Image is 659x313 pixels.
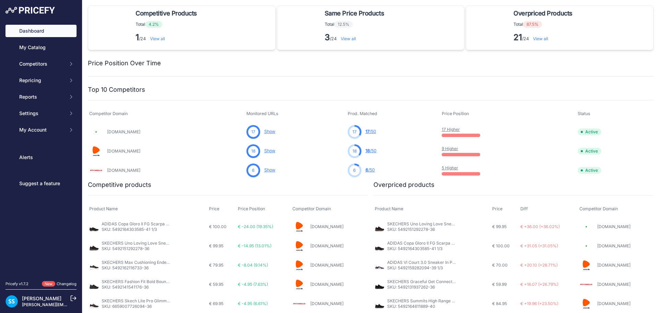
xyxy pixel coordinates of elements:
a: [DOMAIN_NAME] [310,301,344,306]
a: ADIDAS Vl Court 3.0 Sneaker In Pelle Blu Bianco - Uomo - Blu Bianco [387,260,521,265]
a: [PERSON_NAME][EMAIL_ADDRESS][DOMAIN_NAME] [22,302,128,307]
span: € 100.00 [492,243,510,248]
h2: Price Position Over Time [88,58,161,68]
p: /24 [136,32,200,43]
span: € -4.95 (6.61%) [238,301,268,306]
a: Suggest a feature [5,177,77,190]
span: 6 [252,167,254,174]
span: Reports [19,93,64,100]
span: € +20.10 (+28.71%) [520,262,558,268]
span: € 59.99 [492,282,507,287]
strong: 3 [325,32,330,42]
span: 6 [353,167,356,174]
span: € -24.00 (19.35%) [238,224,273,229]
a: Show [264,167,275,172]
span: € 99.95 [492,224,507,229]
a: [DOMAIN_NAME] [107,148,140,154]
a: [DOMAIN_NAME] [107,129,140,134]
span: € 79.95 [209,262,223,268]
span: Active [578,148,601,155]
a: SKECHERS Uno Loving Love Sneaker In Ecopelle [PERSON_NAME] - [PERSON_NAME] [387,221,554,226]
a: View all [150,36,165,41]
span: 17 [366,129,370,134]
p: SKU: 5492141541176-36 [102,284,170,290]
span: € +36.00 (+36.02%) [520,224,560,229]
span: 12.5% [334,21,353,28]
span: Price Position [442,111,469,116]
a: View all [533,36,548,41]
span: Competitor Domain [579,206,618,211]
a: 17 Higher [442,127,460,132]
a: [PERSON_NAME] [22,295,61,301]
span: € +31.05 (+31.05%) [520,243,558,248]
span: 87.5% [523,21,542,28]
span: 6 [366,167,368,172]
a: SKECHERS Summits High Range Sneaker In Tessuto Nero - Uomo - Nero [387,298,529,303]
p: Total [513,21,575,28]
span: 17 [352,129,357,135]
p: SKU: 5492159282094-39 1/3 [387,265,456,271]
a: 5 Higher [442,165,458,170]
span: Repricing [19,77,64,84]
a: View all [341,36,356,41]
span: Diff [520,206,528,211]
span: € 100.00 [209,224,227,229]
span: 18 [251,148,255,154]
span: € 69.95 [209,301,223,306]
a: [DOMAIN_NAME] [310,224,344,229]
a: SKECHERS Fashion Fit Bold Boundariesr Sneaker In Tessuto Nero - [PERSON_NAME] [102,279,266,284]
p: /24 [513,32,575,43]
span: 4.2% [145,21,162,28]
a: Alerts [5,151,77,164]
p: SKU: 5492162116733-36 [102,265,170,271]
a: [DOMAIN_NAME] [597,262,631,268]
a: Changelog [57,281,77,286]
span: € 99.95 [209,243,223,248]
span: € +19.96 (+23.50%) [520,301,558,306]
span: € +16.07 (+26.79%) [520,282,558,287]
span: € 84.95 [492,301,507,306]
img: Pricefy Logo [5,7,55,14]
h2: Top 10 Competitors [88,85,145,94]
a: [DOMAIN_NAME] [597,243,631,248]
strong: 1 [136,32,139,42]
p: SKU: 5492151292278-36 [387,227,456,232]
span: € -4.95 (7.63%) [238,282,268,287]
a: Dashboard [5,25,77,37]
p: SKU: 5492164303585-41 1/3 [102,227,170,232]
a: 18/50 [366,148,377,153]
span: Product Name [375,206,403,211]
a: [DOMAIN_NAME] [597,282,631,287]
p: Total [325,21,387,28]
button: Repricing [5,74,77,87]
p: SKU: 5492151292278-36 [102,246,170,251]
span: 18 [352,148,357,154]
div: Pricefy v1.7.2 [5,281,28,287]
span: Active [578,167,601,174]
a: [DOMAIN_NAME] [310,243,344,248]
span: Competitor Domain [292,206,331,211]
span: My Account [19,126,64,133]
span: Price Position [238,206,265,211]
a: Show [264,129,275,134]
span: New [42,281,55,287]
h2: Overpriced products [373,180,435,190]
span: Price [492,206,502,211]
a: 9 Higher [442,146,458,151]
p: SKU: 5492164611889-40 [387,304,456,309]
span: Active [578,128,601,135]
a: SKECHERS Graceful Get Connected Sneaker In Tessuto Nero - [PERSON_NAME] [387,279,543,284]
a: SKECHERS Uno Loving Love Sneaker In Ecopelle [PERSON_NAME] - [PERSON_NAME] [102,241,268,246]
p: /24 [325,32,387,43]
a: Show [264,148,275,153]
span: 18 [366,148,370,153]
a: ADIDAS Copa Gloro II FG Scarpa Da Calcio In Pelle Nero - Uomo - Nero [387,241,525,246]
a: [DOMAIN_NAME] [597,301,631,306]
a: [DOMAIN_NAME] [107,168,140,173]
a: [DOMAIN_NAME] [597,224,631,229]
strong: 21 [513,32,522,42]
h2: Competitive products [88,180,151,190]
button: My Account [5,124,77,136]
span: Status [578,111,590,116]
span: 17 [251,129,255,135]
